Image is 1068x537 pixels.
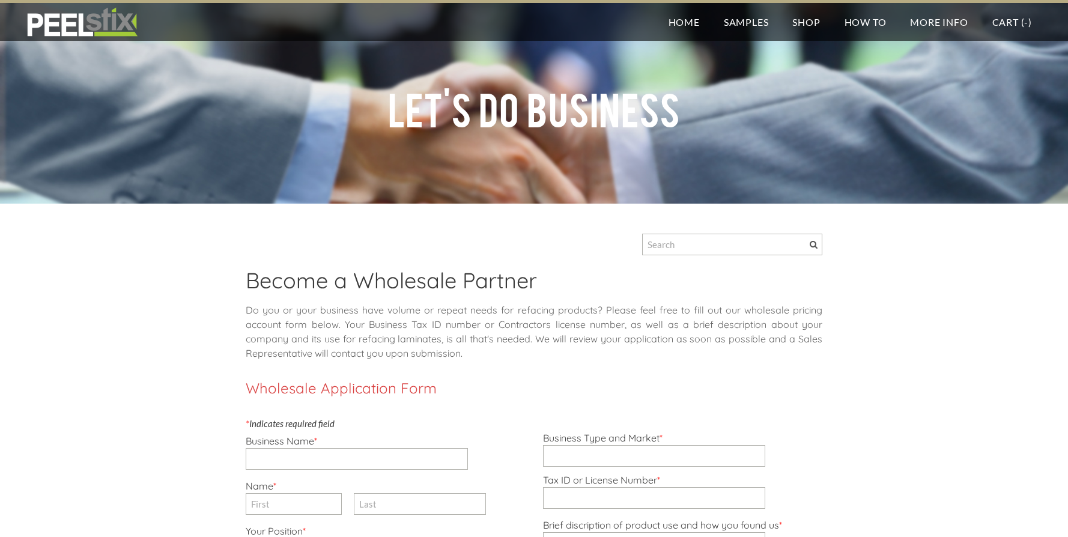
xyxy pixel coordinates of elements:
a: Shop [780,3,832,41]
h2: Become a Wholesale Partner [246,267,822,302]
span: - [1024,16,1028,28]
span: Do you or your business have volume or repeat needs for refacing products? Please feel free to fi... [246,304,822,330]
label: Business Name [246,435,317,447]
input: First [246,493,342,515]
span: . Your Business Tax ID number or Contractors license number, as well as a brief description about... [246,318,822,359]
img: REFACE SUPPLIES [24,7,140,37]
font: Wholesale Application Form [246,379,437,397]
input: Last [354,493,486,515]
label: Brief discription of product use and how you found us [543,519,782,531]
label: Name [246,480,276,492]
a: Cart (-) [980,3,1044,41]
label: Indicates required field [246,418,335,429]
input: Search [642,234,822,255]
a: More Info [898,3,980,41]
a: Samples [712,3,781,41]
span: Let's do business [388,83,680,133]
label: Your Position [246,525,306,537]
a: How To [833,3,899,41]
a: Home [657,3,712,41]
label: Business Type and Market [543,432,663,444]
span: Search [810,241,818,249]
label: Tax ID or License Number [543,474,660,486]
